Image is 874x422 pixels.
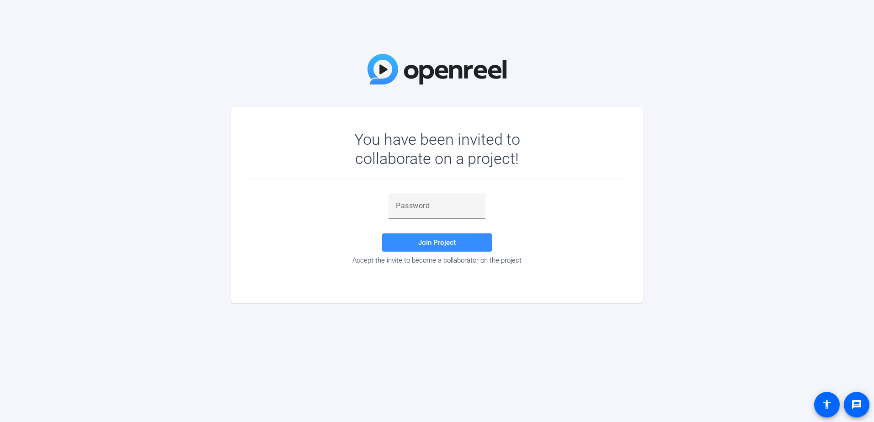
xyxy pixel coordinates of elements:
[418,238,456,247] span: Join Project
[250,256,624,264] div: Accept the invite to become a collaborator on the project
[368,54,506,84] img: OpenReel Logo
[396,200,478,211] input: Password
[851,399,862,410] mat-icon: message
[382,233,492,252] button: Join Project
[328,130,547,168] div: You have been invited to collaborate on a project!
[821,399,832,410] mat-icon: accessibility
